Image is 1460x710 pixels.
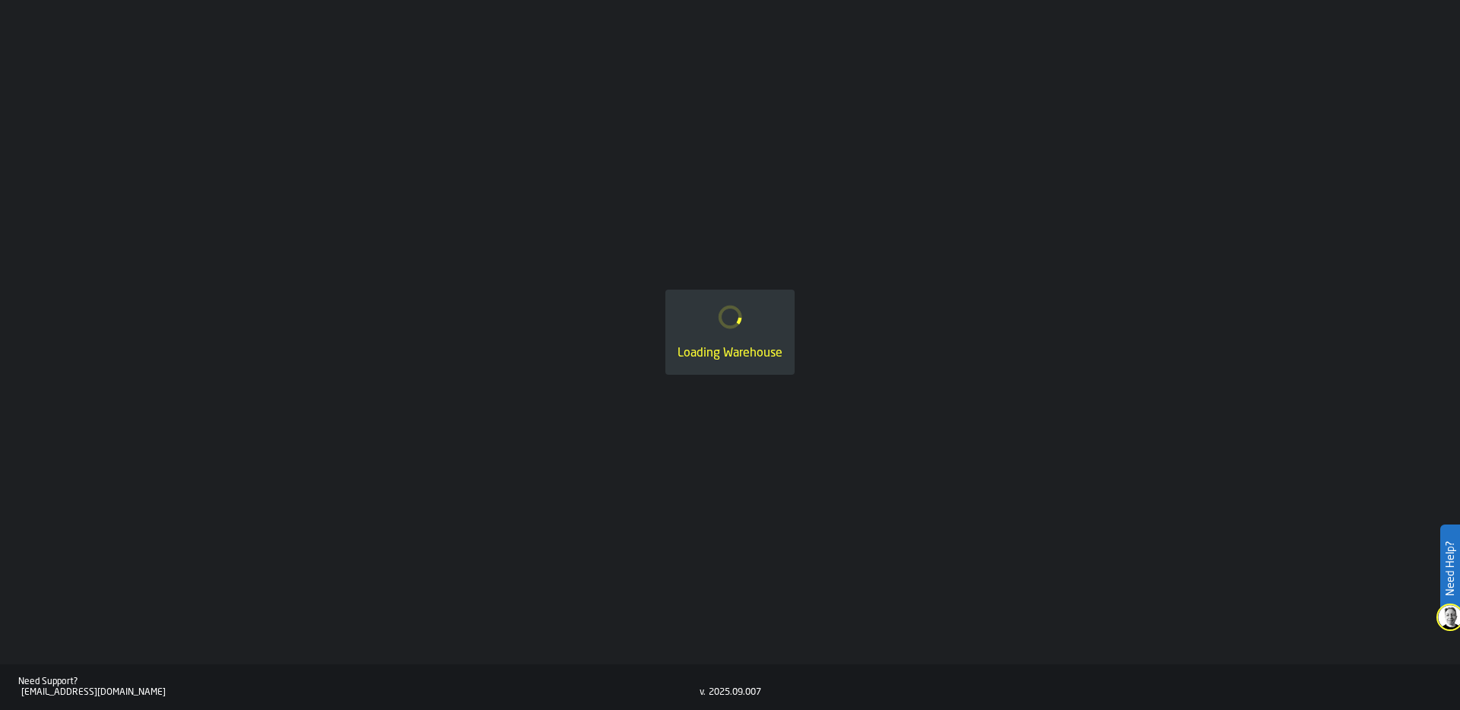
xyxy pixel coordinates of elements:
div: [EMAIL_ADDRESS][DOMAIN_NAME] [21,687,700,698]
div: Loading Warehouse [678,344,782,363]
a: Need Support?[EMAIL_ADDRESS][DOMAIN_NAME] [18,677,700,698]
div: Need Support? [18,677,700,687]
div: 2025.09.007 [709,687,761,698]
div: v. [700,687,706,698]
